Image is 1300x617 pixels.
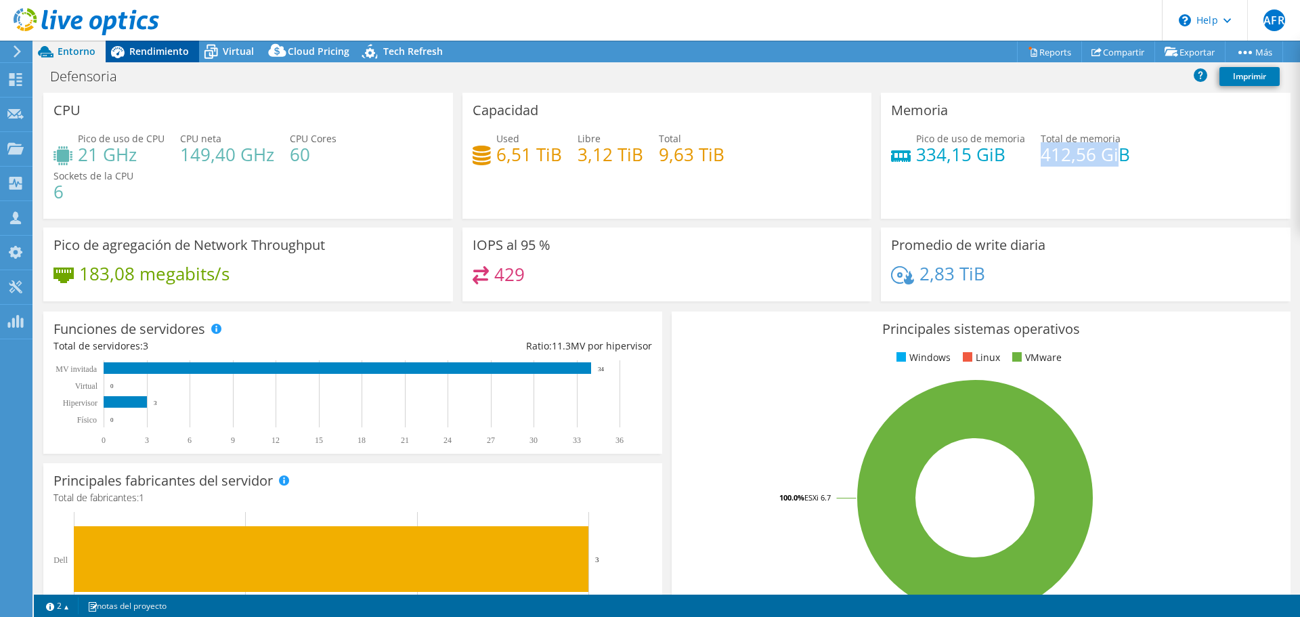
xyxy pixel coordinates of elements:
[357,435,366,445] text: 18
[79,266,230,281] h4: 183,08 megabits/s
[110,383,114,389] text: 0
[58,45,95,58] span: Entorno
[552,339,571,352] span: 11.3
[473,238,550,253] h3: IOPS al 95 %
[1041,132,1121,145] span: Total de memoria
[529,435,538,445] text: 30
[916,132,1025,145] span: Pico de uso de memoria
[180,132,221,145] span: CPU neta
[496,132,519,145] span: Used
[129,45,189,58] span: Rendimiento
[598,366,605,373] text: 34
[290,147,337,162] h4: 60
[595,555,599,563] text: 3
[53,339,353,354] div: Total de servidores:
[78,132,165,145] span: Pico de uso de CPU
[443,435,452,445] text: 24
[143,339,148,352] span: 3
[37,597,79,614] a: 2
[496,147,562,162] h4: 6,51 TiB
[1225,41,1283,62] a: Más
[473,103,538,118] h3: Capacidad
[53,322,205,337] h3: Funciones de servidores
[891,103,948,118] h3: Memoria
[682,322,1280,337] h3: Principales sistemas operativos
[110,417,114,423] text: 0
[659,132,681,145] span: Total
[56,364,97,374] text: MV invitada
[891,238,1045,253] h3: Promedio de write diaria
[578,147,643,162] h4: 3,12 TiB
[578,132,601,145] span: Libre
[53,169,133,182] span: Sockets de la CPU
[659,147,724,162] h4: 9,63 TiB
[1009,350,1062,365] li: VMware
[288,45,349,58] span: Cloud Pricing
[53,555,68,565] text: Dell
[1154,41,1226,62] a: Exportar
[893,350,951,365] li: Windows
[180,147,274,162] h4: 149,40 GHz
[44,69,138,84] h1: Defensoria
[494,267,525,282] h4: 429
[139,491,144,504] span: 1
[272,435,280,445] text: 12
[53,103,81,118] h3: CPU
[63,398,97,408] text: Hipervisor
[573,435,581,445] text: 33
[78,147,165,162] h4: 21 GHz
[1179,14,1191,26] svg: \n
[53,490,652,505] h4: Total de fabricantes:
[315,435,323,445] text: 15
[53,238,325,253] h3: Pico de agregación de Network Throughput
[53,184,133,199] h4: 6
[1219,67,1280,86] a: Imprimir
[231,435,235,445] text: 9
[916,147,1025,162] h4: 334,15 GiB
[779,492,804,503] tspan: 100.0%
[188,435,192,445] text: 6
[77,415,97,425] tspan: Físico
[383,45,443,58] span: Tech Refresh
[959,350,1000,365] li: Linux
[1263,9,1285,31] span: AFR
[1017,41,1082,62] a: Reports
[154,400,157,406] text: 3
[290,132,337,145] span: CPU Cores
[1041,147,1130,162] h4: 412,56 GiB
[53,473,273,488] h3: Principales fabricantes del servidor
[804,492,831,503] tspan: ESXi 6.7
[919,266,985,281] h4: 2,83 TiB
[102,435,106,445] text: 0
[78,597,176,614] a: notas del proyecto
[145,435,149,445] text: 3
[401,435,409,445] text: 21
[615,435,624,445] text: 36
[353,339,652,354] div: Ratio: MV por hipervisor
[1081,41,1155,62] a: Compartir
[223,45,254,58] span: Virtual
[75,381,98,391] text: Virtual
[487,435,495,445] text: 27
